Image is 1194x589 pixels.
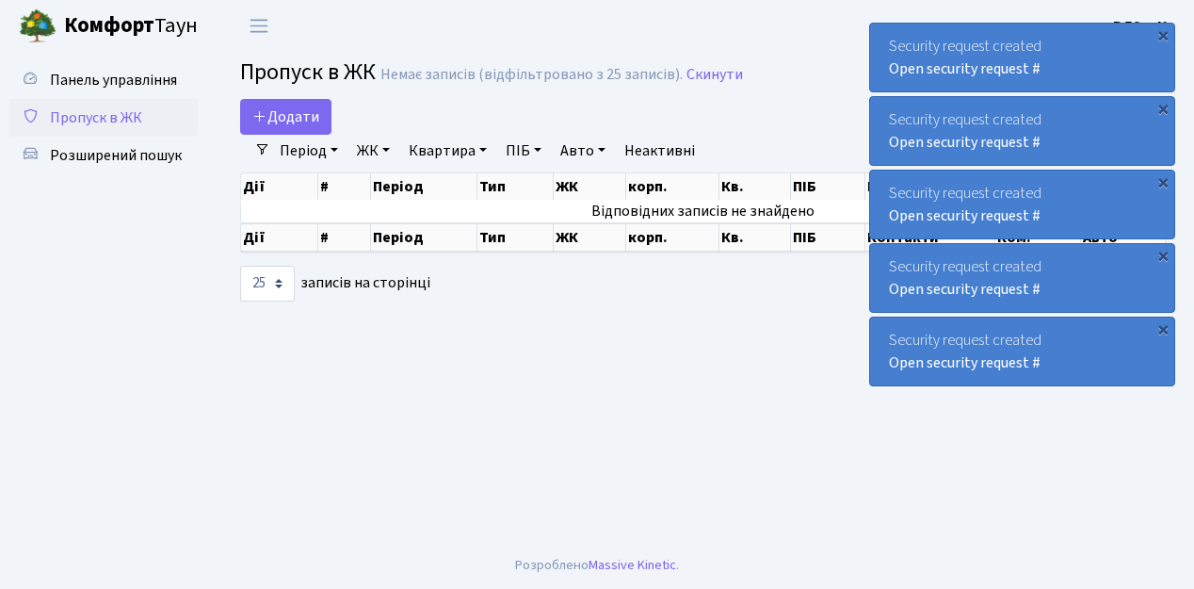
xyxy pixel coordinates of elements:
td: Відповідних записів не знайдено [241,200,1166,222]
a: ВЛ2 -. К. [1113,15,1171,38]
b: ВЛ2 -. К. [1113,16,1171,37]
div: × [1154,319,1172,338]
th: Контакти [865,173,996,200]
a: Massive Kinetic [589,555,676,575]
div: × [1154,25,1172,44]
a: Квартира [401,135,494,167]
div: × [1154,246,1172,265]
th: Тип [477,173,554,200]
th: Період [371,173,477,200]
a: ПІБ [498,135,549,167]
div: Розроблено . [515,555,679,576]
a: Open security request # [889,58,1041,79]
a: Open security request # [889,205,1041,226]
th: корп. [626,223,719,252]
th: ЖК [554,223,626,252]
a: Пропуск в ЖК [9,99,198,137]
a: Період [272,135,346,167]
span: Панель управління [50,70,177,90]
select: записів на сторінці [240,266,295,302]
a: Розширений пошук [9,137,198,174]
div: Security request created [870,318,1174,385]
a: Скинути [686,66,743,84]
a: Неактивні [617,135,702,167]
th: ЖК [554,173,626,200]
div: Security request created [870,244,1174,312]
th: Контакти [865,223,996,252]
button: Переключити навігацію [235,10,282,41]
th: ПІБ [791,223,864,252]
div: × [1154,99,1172,118]
th: ПІБ [791,173,864,200]
div: Security request created [870,24,1174,91]
a: ЖК [349,135,397,167]
a: Open security request # [889,352,1041,373]
div: Security request created [870,97,1174,165]
a: Авто [553,135,613,167]
a: Open security request # [889,279,1041,300]
div: Security request created [870,171,1174,238]
th: Дії [241,223,318,252]
th: # [318,173,371,200]
a: Додати [240,99,331,135]
b: Комфорт [64,10,154,41]
span: Пропуск в ЖК [50,107,142,128]
span: Розширений пошук [50,145,182,166]
th: Кв. [719,173,791,200]
a: Панель управління [9,61,198,99]
span: Додати [252,106,319,127]
th: Кв. [719,223,791,252]
th: Дії [241,173,318,200]
span: Таун [64,10,198,42]
a: Open security request # [889,132,1041,153]
img: logo.png [19,8,56,45]
th: корп. [626,173,719,200]
div: × [1154,172,1172,191]
label: записів на сторінці [240,266,430,302]
th: Тип [477,223,554,252]
div: Немає записів (відфільтровано з 25 записів). [380,66,683,84]
th: # [318,223,371,252]
span: Пропуск в ЖК [240,56,376,89]
th: Період [371,223,477,252]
